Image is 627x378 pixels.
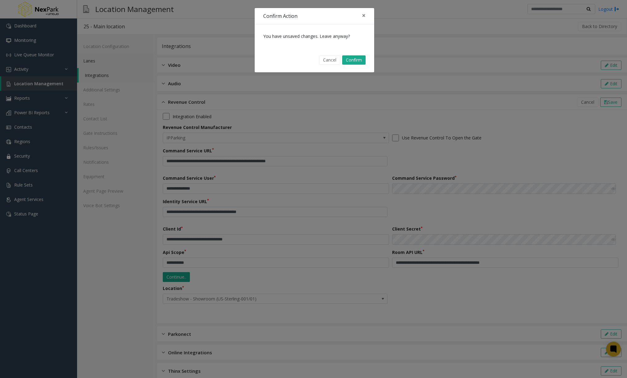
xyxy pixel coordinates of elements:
[358,8,370,23] button: Close
[362,11,366,20] span: ×
[319,55,340,65] button: Cancel
[255,24,374,48] div: You have unsaved changes. Leave anyway?
[263,12,297,20] h4: Confirm Action
[342,55,366,65] button: Confirm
